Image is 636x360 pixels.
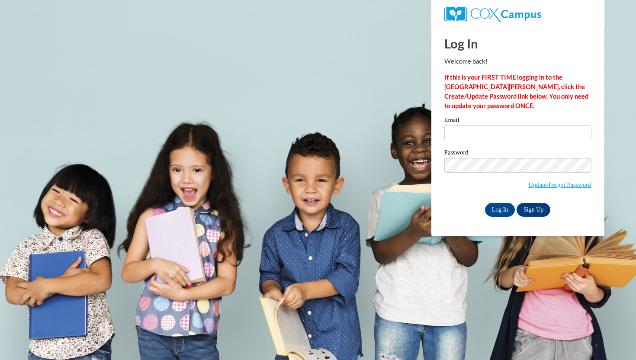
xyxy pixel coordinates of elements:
label: Password [444,149,591,158]
input: Log In [485,203,515,217]
label: Email [444,117,591,125]
a: Sign Up [517,203,550,217]
img: COX Campus [444,6,541,22]
a: COX Campus [444,6,591,22]
p: Welcome back! [444,57,591,66]
h1: Log In [444,35,591,52]
strong: If this is your FIRST TIME logging in to the [GEOGRAPHIC_DATA][PERSON_NAME], click the Create/Upd... [444,74,588,109]
a: Update/Forgot Password [528,181,591,188]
